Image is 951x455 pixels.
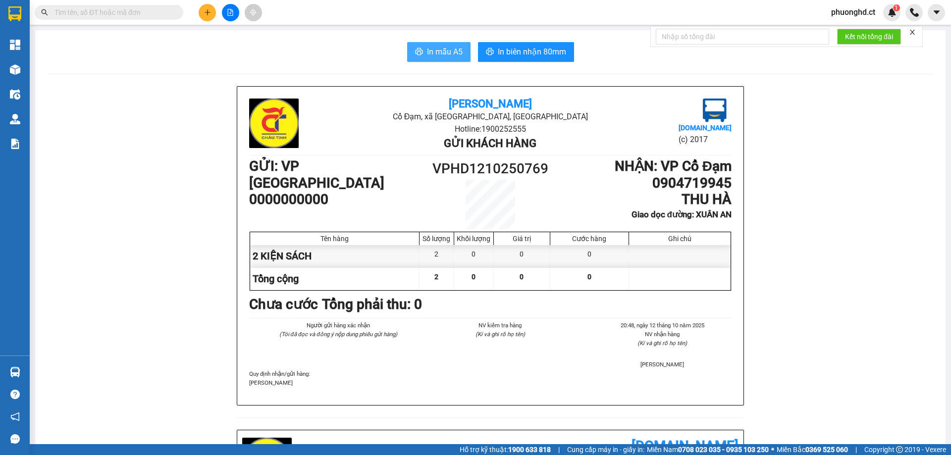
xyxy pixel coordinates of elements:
button: Kết nối tổng đài [837,29,901,45]
button: file-add [222,4,239,21]
div: Số lượng [422,235,451,243]
img: warehouse-icon [10,89,20,100]
span: | [558,444,560,455]
img: logo.jpg [249,99,299,148]
button: aim [245,4,262,21]
span: Cung cấp máy in - giấy in: [567,444,644,455]
span: 2 [434,273,438,281]
i: (Kí và ghi rõ họ tên) [475,331,525,338]
h1: VPHD1210250769 [430,158,551,180]
b: [PERSON_NAME] [449,98,532,110]
img: logo-vxr [8,6,21,21]
li: 20:48, ngày 12 tháng 10 năm 2025 [593,321,732,330]
span: search [41,9,48,16]
img: warehouse-icon [10,114,20,124]
strong: 0369 525 060 [805,446,848,454]
img: warehouse-icon [10,367,20,377]
div: 0 [494,245,550,267]
button: plus [199,4,216,21]
h1: THU HÀ [551,191,732,208]
h1: 0904719945 [551,175,732,192]
span: question-circle [10,390,20,399]
strong: 0708 023 035 - 0935 103 250 [678,446,769,454]
div: Giá trị [496,235,547,243]
b: Gửi khách hàng [444,137,536,150]
div: 2 [420,245,454,267]
span: copyright [896,446,903,453]
span: printer [415,48,423,57]
span: 0 [472,273,475,281]
div: Quy định nhận/gửi hàng : [249,369,732,387]
span: plus [204,9,211,16]
span: Hỗ trợ kỹ thuật: [460,444,551,455]
li: NV nhận hàng [593,330,732,339]
img: warehouse-icon [10,64,20,75]
span: aim [250,9,257,16]
i: (Tôi đã đọc và đồng ý nộp dung phiếu gửi hàng) [279,331,397,338]
li: (c) 2017 [679,133,732,146]
span: 1 [895,4,898,11]
div: Tên hàng [253,235,417,243]
div: Cước hàng [553,235,626,243]
b: Tổng phải thu: 0 [322,296,422,312]
span: 0 [587,273,591,281]
img: solution-icon [10,139,20,149]
span: message [10,434,20,444]
span: close [909,29,916,36]
h1: 0000000000 [249,191,430,208]
div: Ghi chú [632,235,728,243]
img: logo.jpg [703,99,727,122]
button: caret-down [928,4,945,21]
span: caret-down [932,8,941,17]
button: printerIn mẫu A5 [407,42,471,62]
button: printerIn biên nhận 80mm [478,42,574,62]
span: phuonghd.ct [823,6,883,18]
span: notification [10,412,20,421]
sup: 1 [893,4,900,11]
li: Người gửi hàng xác nhận [269,321,407,330]
i: (Kí và ghi rõ họ tên) [637,340,687,347]
div: Khối lượng [457,235,491,243]
b: [DOMAIN_NAME] [632,438,739,454]
b: Giao dọc đường: XUÂN AN [632,209,732,219]
span: Kết nối tổng đài [845,31,893,42]
strong: 1900 633 818 [508,446,551,454]
input: Nhập số tổng đài [656,29,829,45]
li: Cổ Đạm, xã [GEOGRAPHIC_DATA], [GEOGRAPHIC_DATA] [329,110,651,123]
img: phone-icon [910,8,919,17]
div: 0 [454,245,494,267]
input: Tìm tên, số ĐT hoặc mã đơn [54,7,171,18]
p: [PERSON_NAME] [249,378,732,387]
span: ⚪️ [771,448,774,452]
img: dashboard-icon [10,40,20,50]
li: Hotline: 1900252555 [329,123,651,135]
b: GỬI : VP [GEOGRAPHIC_DATA] [249,158,384,191]
img: icon-new-feature [888,8,897,17]
span: Miền Nam [647,444,769,455]
span: file-add [227,9,234,16]
li: NV kiểm tra hàng [431,321,569,330]
b: NHẬN : VP Cổ Đạm [615,158,732,174]
span: 0 [520,273,524,281]
span: In biên nhận 80mm [498,46,566,58]
span: In mẫu A5 [427,46,463,58]
span: Tổng cộng [253,273,299,285]
span: printer [486,48,494,57]
li: [PERSON_NAME] [593,360,732,369]
div: 2 KIỆN SÁCH [250,245,420,267]
b: Chưa cước [249,296,318,312]
div: 0 [550,245,629,267]
b: [DOMAIN_NAME] [679,124,732,132]
span: | [855,444,857,455]
span: Miền Bắc [777,444,848,455]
